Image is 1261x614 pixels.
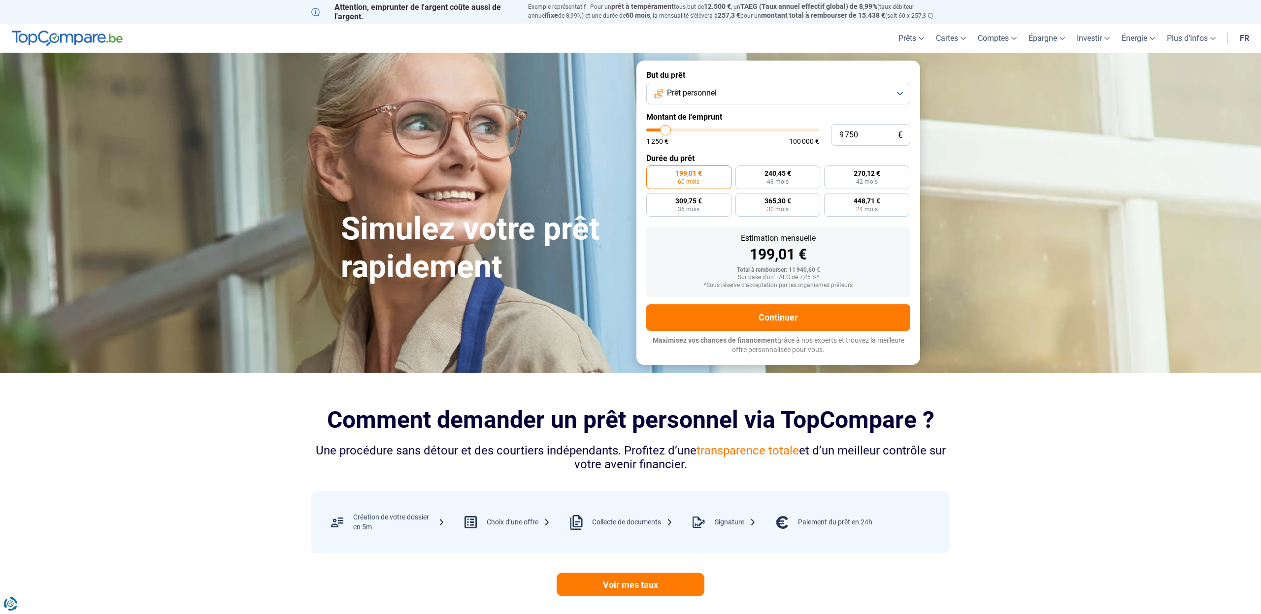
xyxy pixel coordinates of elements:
[611,2,674,10] span: prêt à tempérament
[653,336,777,344] span: Maximisez vos chances de financement
[654,274,902,281] div: Sur base d'un TAEG de 7,45 %*
[654,282,902,289] div: *Sous réserve d'acceptation par les organismes prêteurs
[789,138,819,145] span: 100 000 €
[311,406,950,433] h2: Comment demander un prêt personnel via TopCompare ?
[856,179,878,185] span: 42 mois
[1071,24,1116,53] a: Investir
[893,24,930,53] a: Prêts
[675,170,702,177] span: 199,01 €
[646,70,910,80] label: But du prêt
[767,179,789,185] span: 48 mois
[972,24,1023,53] a: Comptes
[740,2,877,10] span: TAEG (Taux annuel effectif global) de 8,99%
[311,444,950,472] div: Une procédure sans détour et des courtiers indépendants. Profitez d’une et d’un meilleur contrôle...
[646,83,910,104] button: Prêt personnel
[654,234,902,242] div: Estimation mensuelle
[626,11,650,19] span: 60 mois
[646,138,668,145] span: 1 250 €
[667,88,717,98] span: Prêt personnel
[546,11,558,19] span: fixe
[1023,24,1071,53] a: Épargne
[798,517,872,527] div: Paiement du prêt en 24h
[1234,24,1255,53] a: fr
[646,112,910,122] label: Montant de l'emprunt
[854,170,880,177] span: 270,12 €
[898,131,902,139] span: €
[697,444,799,457] span: transparence totale
[353,513,445,532] div: Création de votre dossier en 5m
[761,11,885,19] span: montant total à rembourser de 15.438 €
[764,197,791,204] span: 365,30 €
[654,247,902,262] div: 199,01 €
[654,267,902,274] div: Total à rembourser: 11 940,60 €
[12,31,123,46] img: TopCompare
[678,179,699,185] span: 60 mois
[675,197,702,204] span: 309,75 €
[856,206,878,212] span: 24 mois
[715,517,756,527] div: Signature
[854,197,880,204] span: 448,71 €
[557,573,704,596] a: Voir mes taux
[592,517,673,527] div: Collecte de documents
[718,11,740,19] span: 257,3 €
[1116,24,1161,53] a: Énergie
[646,336,910,355] p: grâce à nos experts et trouvez la meilleure offre personnalisée pour vous.
[764,170,791,177] span: 240,45 €
[930,24,972,53] a: Cartes
[341,210,625,286] h1: Simulez votre prêt rapidement
[646,304,910,331] button: Continuer
[704,2,731,10] span: 12.500 €
[646,154,910,163] label: Durée du prêt
[528,2,950,20] p: Exemple représentatif : Pour un tous but de , un (taux débiteur annuel de 8,99%) et une durée de ...
[678,206,699,212] span: 36 mois
[311,2,516,21] p: Attention, emprunter de l'argent coûte aussi de l'argent.
[1161,24,1222,53] a: Plus d'infos
[767,206,789,212] span: 30 mois
[487,517,550,527] div: Choix d’une offre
